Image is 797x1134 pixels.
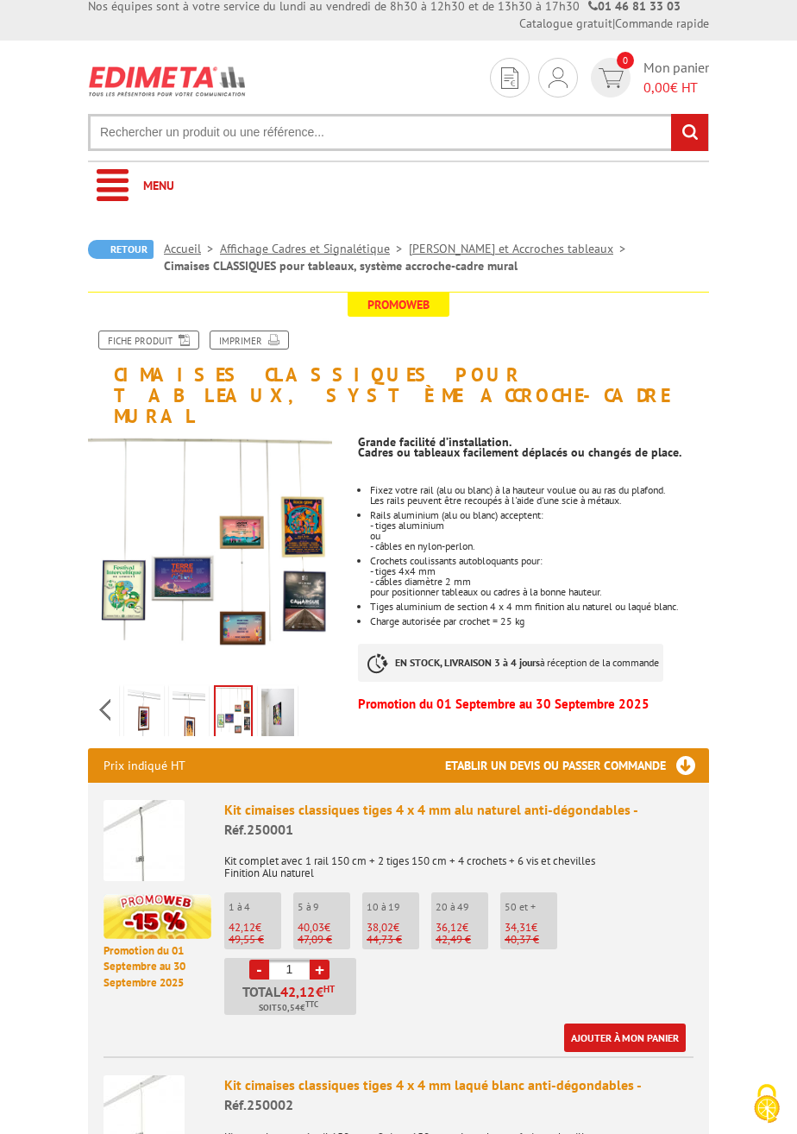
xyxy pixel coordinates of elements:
p: 40,37 € [505,934,557,946]
img: cimaises_classiques_pour_tableaux_systeme_accroche_cadre_250001_1bis.jpg [128,689,160,742]
span: Menu [143,178,174,193]
p: Promotion du 01 Septembre au 30 Septembre 2025 [104,943,211,992]
div: Kit cimaises classiques tiges 4 x 4 mm alu naturel anti-dégondables - [224,800,693,840]
p: Prix indiqué HT [104,748,185,783]
a: [PERSON_NAME] et Accroches tableaux [409,241,632,256]
a: Retour [88,240,154,259]
p: - tiges 4x4 mm [370,566,710,576]
li: Cimaises CLASSIQUES pour tableaux, système accroche-cadre mural [164,257,518,274]
p: ou [370,531,710,541]
a: Commande rapide [615,16,709,31]
p: € [367,922,419,934]
p: € [298,922,350,934]
p: 44,73 € [367,934,419,946]
h3: Etablir un devis ou passer commande [445,748,709,783]
span: 0,00 [643,79,670,96]
p: 20 à 49 [436,901,488,913]
span: 34,31 [505,920,531,935]
p: Rails aluminium (alu ou blanc) acceptent: [370,510,710,520]
p: à réception de la commande [358,644,663,682]
li: Tiges aluminium de section 4 x 4 mm finition alu naturel ou laqué blanc. [370,602,710,612]
a: Imprimer [210,331,289,350]
a: + [310,960,329,980]
span: Promoweb [348,293,449,317]
img: Edimeta [88,58,248,104]
span: 50,54 [277,1001,300,1015]
span: 40,03 [298,920,324,935]
p: 10 à 19 [367,901,419,913]
p: 42,49 € [436,934,488,946]
p: Les rails peuvent être recoupés à l'aide d'une scie à métaux. [370,495,710,506]
sup: HT [323,983,335,995]
input: rechercher [671,114,708,151]
a: Fiche produit [98,331,199,350]
span: 38,02 [367,920,393,935]
a: devis rapide 0 Mon panier 0,00€ HT [587,58,709,98]
p: € [436,922,488,934]
span: € HT [643,78,709,98]
a: Affichage Cadres et Signalétique [220,241,409,256]
p: Promotion du 01 Septembre au 30 Septembre 2025 [358,699,710,709]
div: Kit cimaises classiques tiges 4 x 4 mm laqué blanc anti-dégondables - [224,1075,693,1115]
img: rail_cimaise_horizontal_fixation_installation_cadre_decoration_tableau_vernissage_exposition_affi... [261,689,294,742]
a: Accueil [164,241,220,256]
p: Fixez votre rail (alu ou blanc) à la hauteur voulue ou au ras du plafond. [370,485,710,495]
span: 36,12 [436,920,462,935]
span: 42,12 [280,985,316,999]
input: Rechercher un produit ou une référence... [88,114,709,151]
span: Mon panier [643,58,709,98]
span: Soit € [259,1001,318,1015]
p: Kit complet avec 1 rail 150 cm + 2 tiges 150 cm + 4 crochets + 6 vis et chevilles Finition Alu na... [224,843,693,879]
img: promotion [104,894,211,939]
p: Cadres ou tableaux facilement déplacés ou changés de place. [358,447,710,457]
p: - câbles diamètre 2 mm [370,576,710,587]
strong: EN STOCK, LIVRAISON 3 à 4 jours [395,656,540,669]
p: € [229,922,281,934]
a: Menu [88,162,709,210]
p: - tiges aluminium [370,520,710,531]
img: 250014_rail_alu_horizontal_tiges_cables.jpg [88,435,332,679]
li: Charge autorisée par crochet = 25 kg [370,616,710,627]
p: 50 et + [505,901,557,913]
img: cimaises_classiques_pour_tableaux_systeme_accroche_cadre_250001_4bis.jpg [173,689,205,742]
p: 5 à 9 [298,901,350,913]
p: € [505,922,557,934]
p: 47,09 € [298,934,350,946]
a: Catalogue gratuit [519,16,612,31]
img: 250014_rail_alu_horizontal_tiges_cables.jpg [216,687,252,740]
span: 42,12 [229,920,255,935]
img: devis rapide [501,67,518,89]
p: pour positionner tableaux ou cadres à la bonne hauteur. [370,587,710,597]
img: devis rapide [599,68,624,88]
a: Ajouter à mon panier [564,1024,686,1052]
span: Previous [97,696,113,724]
button: Cookies (fenêtre modale) [737,1075,797,1134]
img: devis rapide [549,67,568,88]
img: Kit cimaises classiques tiges 4 x 4 mm alu naturel anti-dégondables [104,800,185,881]
span: € [316,985,323,999]
sup: TTC [305,999,318,1009]
span: 0 [617,52,634,69]
p: - câbles en nylon-perlon. [370,541,710,551]
p: Total [229,985,356,1015]
p: Crochets coulissants autobloquants pour: [370,556,710,566]
img: Cookies (fenêtre modale) [745,1082,788,1125]
span: Réf.250002 [224,1096,293,1113]
p: Grande facilité d’installation. [358,437,710,447]
p: 49,55 € [229,934,281,946]
div: | [519,15,709,32]
span: Réf.250001 [224,821,293,838]
p: 1 à 4 [229,901,281,913]
a: - [249,960,269,980]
